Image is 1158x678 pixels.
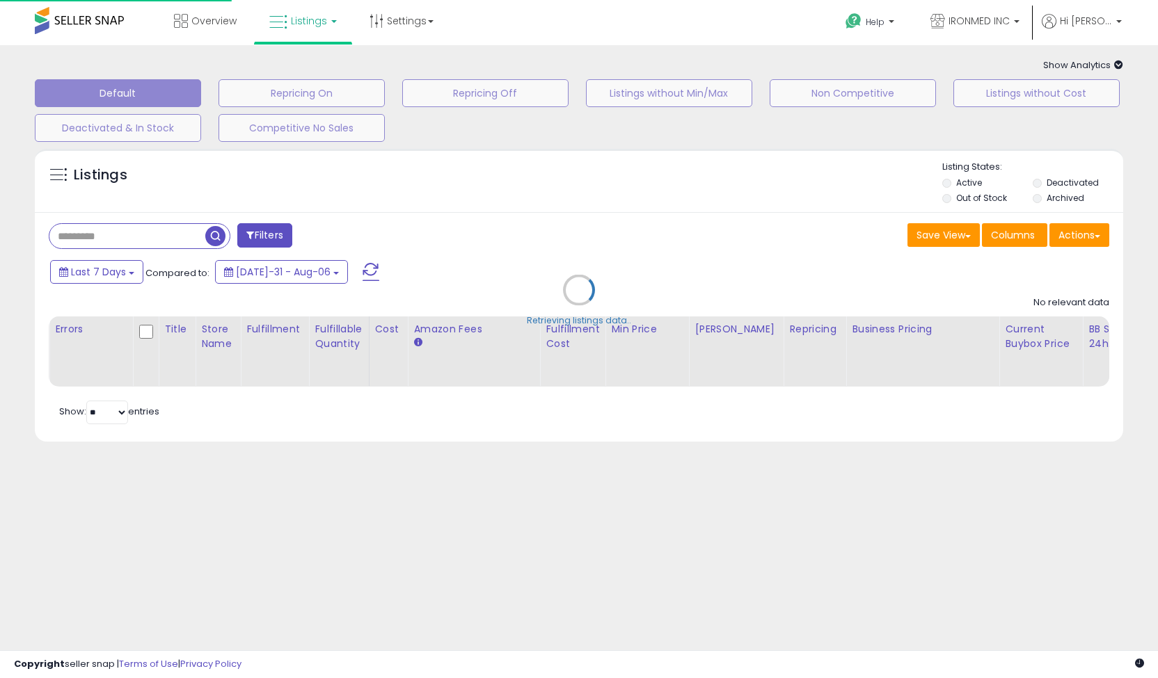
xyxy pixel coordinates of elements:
span: Show Analytics [1043,58,1123,72]
a: Help [834,2,908,45]
div: Retrieving listings data.. [527,314,631,327]
button: Repricing On [219,79,385,107]
button: Listings without Min/Max [586,79,752,107]
button: Competitive No Sales [219,114,385,142]
button: Non Competitive [770,79,936,107]
span: IRONMED INC [949,14,1010,28]
a: Hi [PERSON_NAME] [1042,14,1122,45]
button: Repricing Off [402,79,569,107]
button: Listings without Cost [953,79,1120,107]
button: Deactivated & In Stock [35,114,201,142]
button: Default [35,79,201,107]
span: Listings [291,14,327,28]
span: Help [866,16,885,28]
span: Overview [191,14,237,28]
i: Get Help [845,13,862,30]
span: Hi [PERSON_NAME] [1060,14,1112,28]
